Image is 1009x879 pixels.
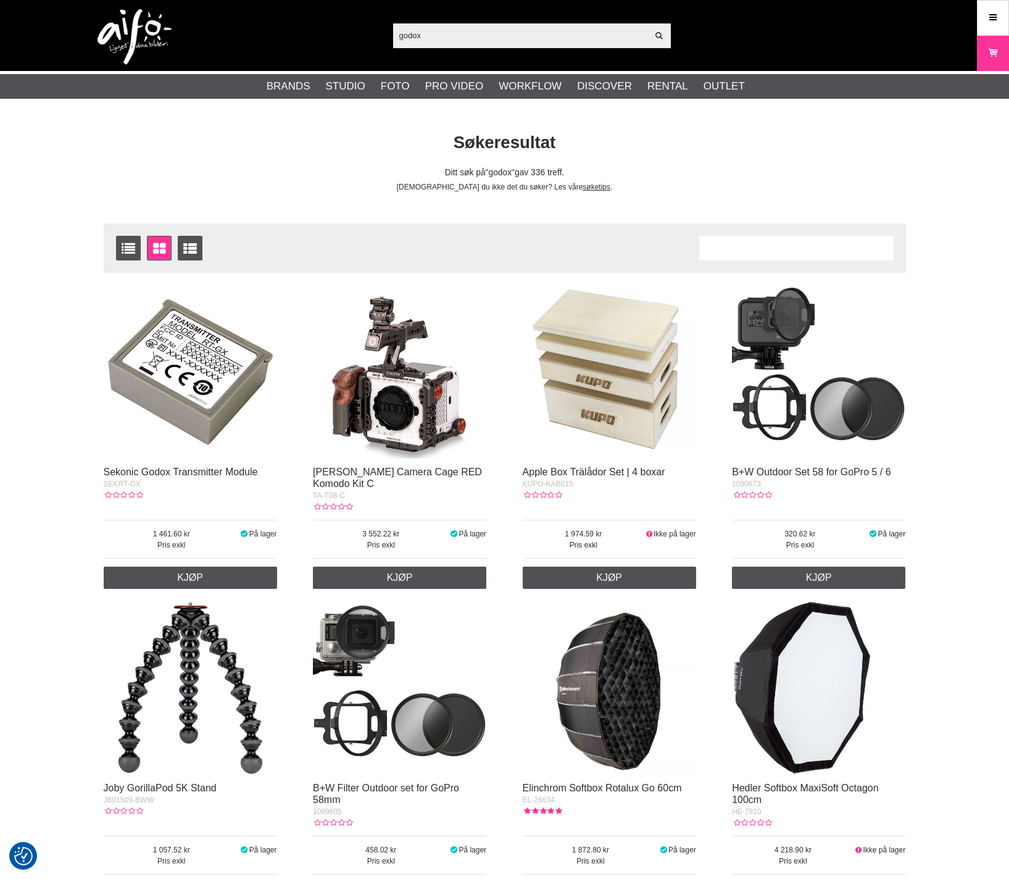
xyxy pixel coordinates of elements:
i: På lager [449,846,459,854]
span: På lager [459,530,486,538]
a: Apple Box Trälådor Set | 4 boxar [523,467,665,477]
h1: Søkeresultat [94,131,915,155]
span: På lager [459,846,486,854]
a: B+W Outdoor Set 58 for GoPro 5 / 6 [732,467,891,477]
img: Joby GorillaPod 5K Stand [104,601,277,775]
a: Brands [267,78,310,94]
span: JB01509-BWW [104,796,154,804]
a: Kjøp [523,567,696,589]
img: logo.png [98,9,172,65]
a: Hedler Softbox MaxiSoft Octagon 100cm [732,783,878,805]
img: B+W Filter Outdoor set for GoPro 58mm [313,601,486,775]
span: På lager [249,846,277,854]
span: godox [486,168,515,177]
span: 1 057.52 [104,844,240,856]
span: 320.62 [732,528,868,539]
input: Søk etter produkter ... [393,26,648,44]
span: SEKRT-GX [104,480,141,488]
img: TILTA Tiltaing Camera Cage RED Komodo Kit C [313,285,486,459]
a: Vis liste [116,236,141,260]
span: 4 218.90 [732,844,854,856]
a: Kjøp [732,567,905,589]
span: 1 461.60 [104,528,240,539]
i: Ikke på lager [854,846,863,854]
div: Kundevurdering: 0 [732,817,771,828]
a: B+W Filter Outdoor set for GoPro 58mm [313,783,459,805]
i: På lager [239,530,249,538]
span: På lager [878,530,905,538]
a: Pro Video [425,78,483,94]
a: Rental [647,78,688,94]
span: 1 872.80 [523,844,659,856]
a: Utvidet liste [178,236,202,260]
a: Kjøp [313,567,486,589]
span: Pris exkl [523,539,645,551]
span: KUPO-KAB015 [523,480,573,488]
span: Pris exkl [732,856,854,867]
a: Vindusvisning [147,236,172,260]
div: Kundevurdering: 0 [732,489,771,501]
span: Pris exkl [313,856,449,867]
a: Workflow [499,78,562,94]
i: På lager [868,530,878,538]
span: 3 552.22 [313,528,449,539]
img: Revisit consent button [14,847,33,865]
span: Ikke på lager [654,530,696,538]
a: Joby GorillaPod 5K Stand [104,783,217,793]
span: . [610,183,612,191]
a: Discover [577,78,632,94]
span: På lager [668,846,696,854]
button: Samtykkepreferanser [14,845,33,867]
span: Pris exkl [732,539,868,551]
div: Kundevurdering: 0 [313,501,352,512]
span: 1089605 [313,807,342,816]
a: Studio [326,78,365,94]
span: Pris exkl [523,856,659,867]
span: Ditt søk på gav 336 treff. [445,168,565,177]
span: [DEMOGRAPHIC_DATA] du ikke det du søker? Les våre [397,183,583,191]
a: Sekonic Godox Transmitter Module [104,467,258,477]
div: Kundevurdering: 0 [104,489,143,501]
span: Pris exkl [313,539,449,551]
span: Pris exkl [104,856,240,867]
span: Pris exkl [104,539,240,551]
a: Outlet [704,78,745,94]
a: søketips [583,183,610,191]
a: Elinchrom Softbox Rotalux Go 60cm [523,783,682,793]
i: Ikke på lager [644,530,654,538]
a: Kjøp [104,567,277,589]
div: Kundevurdering: 0 [313,817,352,828]
a: [PERSON_NAME] Camera Cage RED Komodo Kit C [313,467,482,489]
div: Kundevurdering: 0 [104,806,143,817]
span: Ikke på lager [863,846,905,854]
i: På lager [239,846,249,854]
img: Elinchrom Softbox Rotalux Go 60cm [523,601,696,775]
div: Kundevurdering: 5.00 [523,806,562,817]
span: 458.02 [313,844,449,856]
span: TA-T08-C [313,491,345,500]
span: 1 974.59 [523,528,645,539]
img: B+W Outdoor Set 58 for GoPro 5 / 6 [732,285,905,459]
div: Kundevurdering: 0 [523,489,562,501]
img: Hedler Softbox MaxiSoft Octagon 100cm [732,601,905,775]
i: På lager [449,530,459,538]
a: Foto [381,78,410,94]
img: Sekonic Godox Transmitter Module [104,285,277,459]
span: 1090673 [732,480,761,488]
i: På lager [658,846,668,854]
span: På lager [249,530,277,538]
span: EL-26634 [523,796,555,804]
img: Apple Box Trälådor Set | 4 boxar [523,285,696,459]
span: HE-7810 [732,807,761,816]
